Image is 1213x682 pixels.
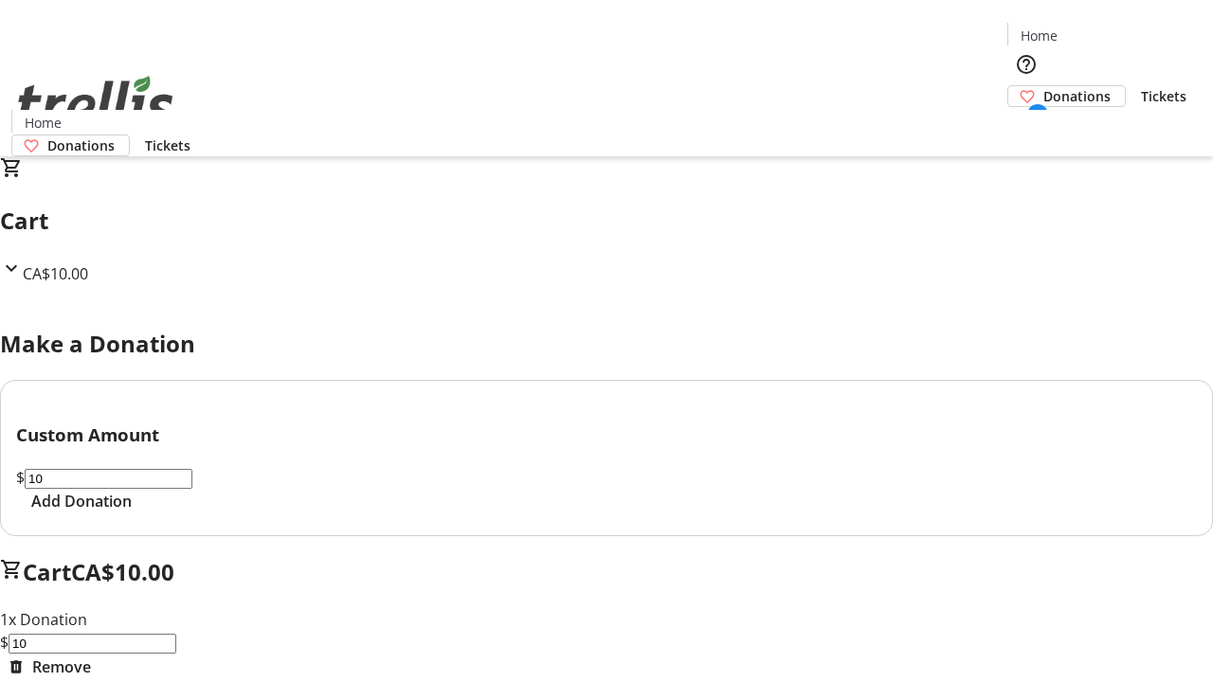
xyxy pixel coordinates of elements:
a: Donations [1007,85,1126,107]
a: Home [12,113,73,133]
button: Help [1007,45,1045,83]
span: Home [25,113,62,133]
span: Tickets [145,135,190,155]
span: Home [1021,26,1058,45]
input: Donation Amount [25,469,192,489]
a: Home [1008,26,1069,45]
button: Add Donation [16,490,147,512]
span: CA$10.00 [71,556,174,587]
h3: Custom Amount [16,422,1197,448]
a: Tickets [130,135,206,155]
span: CA$10.00 [23,263,88,284]
span: Donations [1043,86,1111,106]
a: Tickets [1126,86,1202,106]
a: Donations [11,135,130,156]
button: Cart [1007,107,1045,145]
span: Remove [32,655,91,678]
span: $ [16,467,25,488]
span: Tickets [1141,86,1186,106]
input: Donation Amount [9,634,176,654]
span: Add Donation [31,490,132,512]
img: Orient E2E Organization OyJwbvLMAj's Logo [11,55,180,150]
span: Donations [47,135,115,155]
